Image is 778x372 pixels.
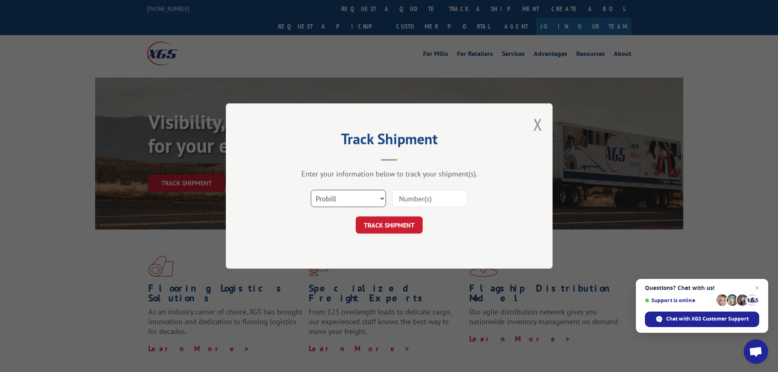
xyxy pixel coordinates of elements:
[666,315,749,323] span: Chat with XGS Customer Support
[645,285,759,291] span: Questions? Chat with us!
[645,297,713,303] span: Support is online
[744,339,768,364] div: Open chat
[267,133,512,149] h2: Track Shipment
[267,169,512,178] div: Enter your information below to track your shipment(s).
[356,216,423,234] button: TRACK SHIPMENT
[752,283,762,293] span: Close chat
[392,190,467,207] input: Number(s)
[533,114,542,135] button: Close modal
[645,312,759,327] div: Chat with XGS Customer Support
